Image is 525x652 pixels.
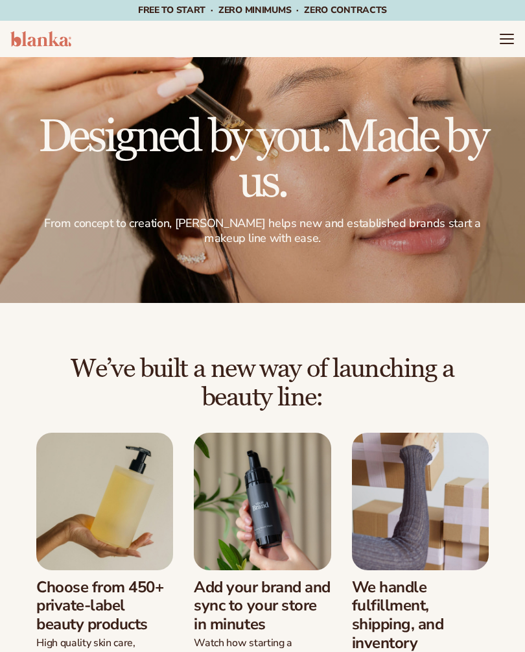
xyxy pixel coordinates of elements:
[352,433,489,570] img: Female moving shipping boxes.
[36,433,173,570] img: Female hand holding soap bottle.
[194,433,331,570] img: Male hand holding beard wash.
[194,578,331,634] h3: Add your brand and sync to your store in minutes
[138,4,387,16] span: Free to start · ZERO minimums · ZERO contracts
[36,115,489,206] h1: Designed by you. Made by us.
[10,31,71,47] img: logo
[36,355,489,412] h2: We’ve built a new way of launching a beauty line:
[36,216,489,247] p: From concept to creation, [PERSON_NAME] helps new and established brands start a makeup line with...
[36,578,173,634] h3: Choose from 450+ private-label beauty products
[499,31,515,47] summary: Menu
